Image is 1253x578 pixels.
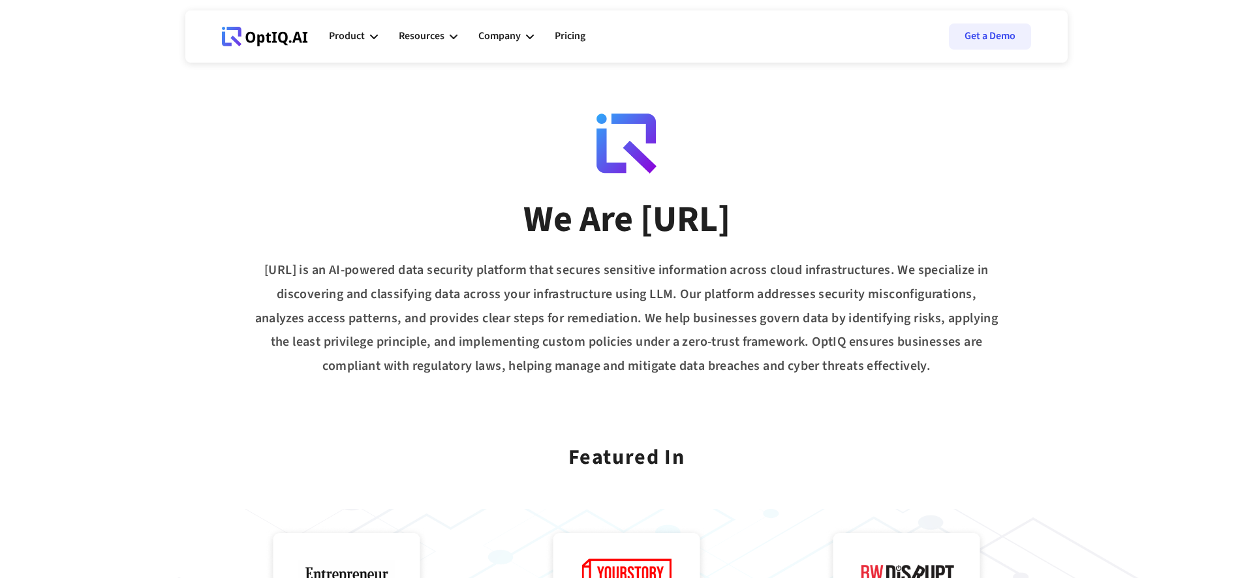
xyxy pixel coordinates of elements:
div: Company [478,27,521,45]
div: Product [329,27,365,45]
div: Product [329,17,378,56]
a: Pricing [555,17,585,56]
div: Resources [399,17,457,56]
div: We Are [URL] [523,197,730,243]
div: Company [478,17,534,56]
div: Featured In [568,428,685,474]
a: Get a Demo [949,23,1031,50]
div: Resources [399,27,444,45]
div: [URL] is an AI-powered data security platform that secures sensitive information across cloud inf... [185,258,1068,378]
a: Webflow Homepage [222,17,308,56]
